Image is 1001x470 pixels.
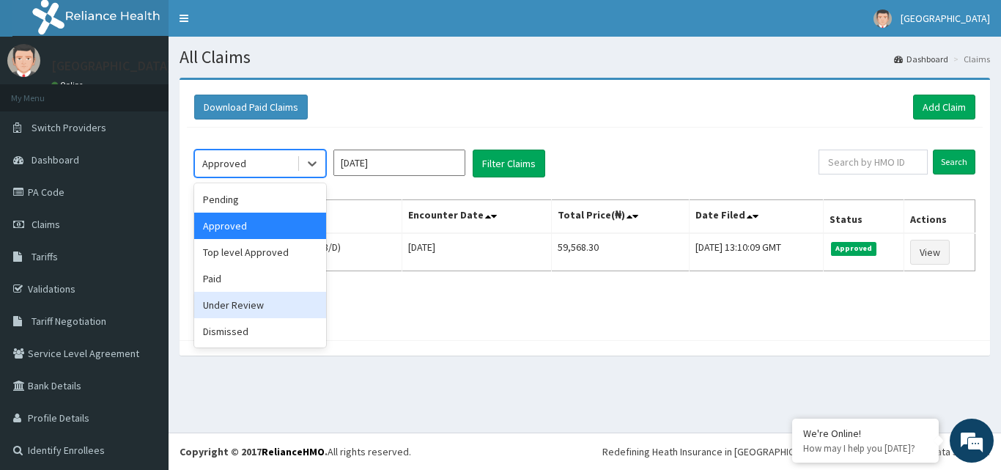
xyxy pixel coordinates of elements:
[169,433,1001,470] footer: All rights reserved.
[194,186,326,213] div: Pending
[473,150,545,177] button: Filter Claims
[602,444,990,459] div: Redefining Heath Insurance in [GEOGRAPHIC_DATA] using Telemedicine and Data Science!
[950,53,990,65] li: Claims
[913,95,975,120] a: Add Claim
[262,445,325,458] a: RelianceHMO
[194,213,326,239] div: Approved
[823,200,904,234] th: Status
[180,48,990,67] h1: All Claims
[933,150,975,175] input: Search
[551,233,690,271] td: 59,568.30
[803,442,928,455] p: How may I help you today?
[551,200,690,234] th: Total Price(₦)
[194,95,308,120] button: Download Paid Claims
[819,150,928,175] input: Search by HMO ID
[904,200,975,234] th: Actions
[32,153,79,166] span: Dashboard
[32,218,60,231] span: Claims
[51,59,172,73] p: [GEOGRAPHIC_DATA]
[910,240,950,265] a: View
[402,233,551,271] td: [DATE]
[333,150,465,176] input: Select Month and Year
[202,156,246,171] div: Approved
[901,12,990,25] span: [GEOGRAPHIC_DATA]
[194,292,326,318] div: Under Review
[894,53,948,65] a: Dashboard
[7,44,40,77] img: User Image
[51,80,86,90] a: Online
[32,315,106,328] span: Tariff Negotiation
[402,200,551,234] th: Encounter Date
[32,121,106,134] span: Switch Providers
[690,233,823,271] td: [DATE] 13:10:09 GMT
[180,445,328,458] strong: Copyright © 2017 .
[32,250,58,263] span: Tariffs
[194,318,326,345] div: Dismissed
[831,242,877,255] span: Approved
[803,427,928,440] div: We're Online!
[873,10,892,28] img: User Image
[194,239,326,265] div: Top level Approved
[690,200,823,234] th: Date Filed
[194,265,326,292] div: Paid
